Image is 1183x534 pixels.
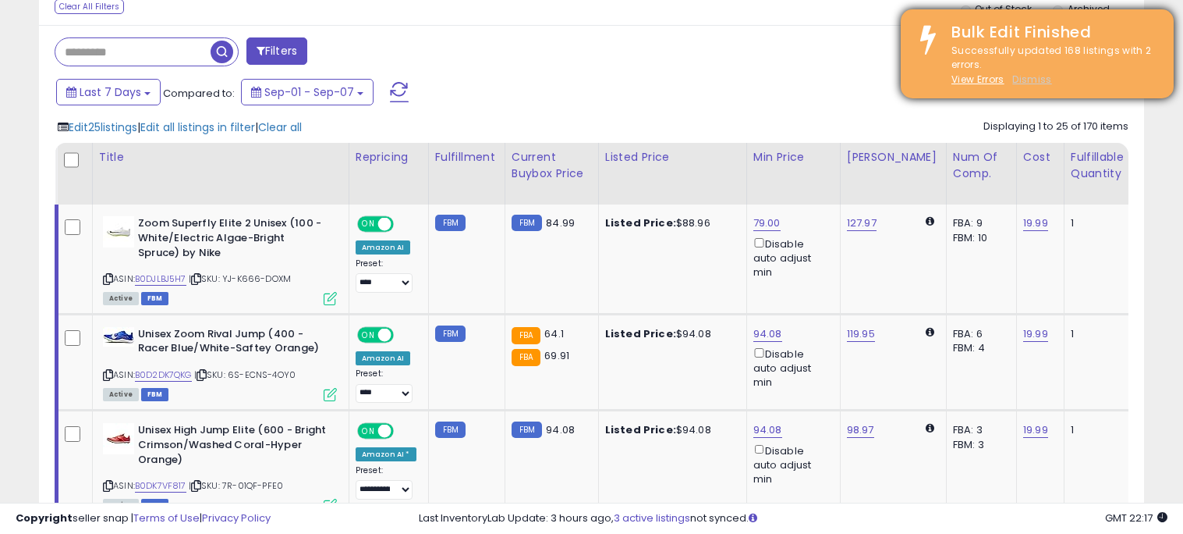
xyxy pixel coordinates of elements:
[1023,149,1057,166] div: Cost
[135,368,192,382] a: B0D2DK7QKG
[512,422,542,438] small: FBM
[1071,327,1119,341] div: 1
[69,119,137,135] span: Edit 25 listings
[56,79,161,105] button: Last 7 Days
[264,84,354,100] span: Sep-01 - Sep-07
[133,511,200,525] a: Terms of Use
[983,119,1128,134] div: Displaying 1 to 25 of 170 items
[435,326,466,342] small: FBM
[435,422,466,438] small: FBM
[512,149,592,182] div: Current Buybox Price
[605,422,676,437] b: Listed Price:
[103,292,139,305] span: All listings currently available for purchase on Amazon
[614,511,690,525] a: 3 active listings
[605,326,676,341] b: Listed Price:
[103,327,337,400] div: ASIN:
[951,73,1004,86] a: View Errors
[1023,215,1048,231] a: 19.99
[975,2,1032,16] label: Out of Stock
[99,149,342,166] div: Title
[753,235,828,279] div: Disable auto adjust min
[356,465,416,500] div: Preset:
[103,388,139,401] span: All listings currently available for purchase on Amazon
[605,216,735,230] div: $88.96
[138,423,328,471] b: Unisex High Jump Elite (600 - Bright Crimson/Washed Coral-Hyper Orange)
[953,423,1004,437] div: FBA: 3
[135,479,186,493] a: B0DK7VF817
[953,438,1004,452] div: FBM: 3
[103,423,134,454] img: 31IAxh0xpDL._SL40_.jpg
[544,348,569,363] span: 69.91
[847,326,875,342] a: 119.95
[953,341,1004,355] div: FBM: 4
[546,422,575,437] span: 94.08
[58,119,302,135] div: | |
[419,511,1167,526] div: Last InventoryLab Update: 3 hours ago, not synced.
[847,149,940,166] div: [PERSON_NAME]
[189,479,283,492] span: | SKU: 7R-01QF-PFE0
[1105,511,1167,525] span: 2025-09-15 22:17 GMT
[512,215,542,231] small: FBM
[435,215,466,231] small: FBM
[359,218,378,231] span: ON
[356,368,416,403] div: Preset:
[138,327,328,360] b: Unisex Zoom Rival Jump (400 - Racer Blue/White-Saftey Orange)
[953,216,1004,230] div: FBA: 9
[135,272,186,286] a: B0DJLBJ5H7
[1023,326,1048,342] a: 19.99
[391,218,416,231] span: OFF
[605,327,735,341] div: $94.08
[940,44,1162,87] div: Successfully updated 168 listings with 2 errors.
[1071,423,1119,437] div: 1
[359,425,378,438] span: ON
[847,215,877,231] a: 127.97
[605,423,735,437] div: $94.08
[356,258,416,293] div: Preset:
[163,86,235,101] span: Compared to:
[753,215,781,231] a: 79.00
[753,422,782,438] a: 94.08
[546,215,575,230] span: 84.99
[953,149,1010,182] div: Num of Comp.
[189,272,291,285] span: | SKU: YJ-K666-DOXM
[753,442,828,486] div: Disable auto adjust min
[103,216,134,247] img: 218xOO1gjrL._SL40_.jpg
[753,345,828,390] div: Disable auto adjust min
[1023,422,1048,438] a: 19.99
[391,328,416,341] span: OFF
[512,349,540,366] small: FBA
[140,119,255,135] span: Edit all listings in filter
[1071,216,1119,230] div: 1
[356,149,422,166] div: Repricing
[940,21,1162,44] div: Bulk Edit Finished
[512,327,540,344] small: FBA
[241,79,374,105] button: Sep-01 - Sep-07
[435,149,498,166] div: Fulfillment
[138,216,328,264] b: Zoom Superfly Elite 2 Unisex (100 - White/Electric Algae-Bright Spruce) by Nike
[953,327,1004,341] div: FBA: 6
[141,388,169,401] span: FBM
[605,149,740,166] div: Listed Price
[1012,73,1051,86] u: Dismiss
[356,240,410,255] div: Amazon AI
[141,292,169,305] span: FBM
[953,231,1004,245] div: FBM: 10
[80,84,141,100] span: Last 7 Days
[258,119,302,135] span: Clear all
[847,422,874,438] a: 98.97
[194,368,296,381] span: | SKU: 6S-ECNS-4OY0
[202,511,271,525] a: Privacy Policy
[356,351,410,365] div: Amazon AI
[16,511,73,525] strong: Copyright
[103,327,134,347] img: 41yxXi1cB9L._SL40_.jpg
[16,511,271,526] div: seller snap | |
[103,216,337,303] div: ASIN:
[1068,2,1110,16] label: Archived
[544,326,564,341] span: 64.1
[356,447,416,461] div: Amazon AI *
[753,149,834,166] div: Min Price
[753,326,782,342] a: 94.08
[1071,149,1125,182] div: Fulfillable Quantity
[605,215,676,230] b: Listed Price:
